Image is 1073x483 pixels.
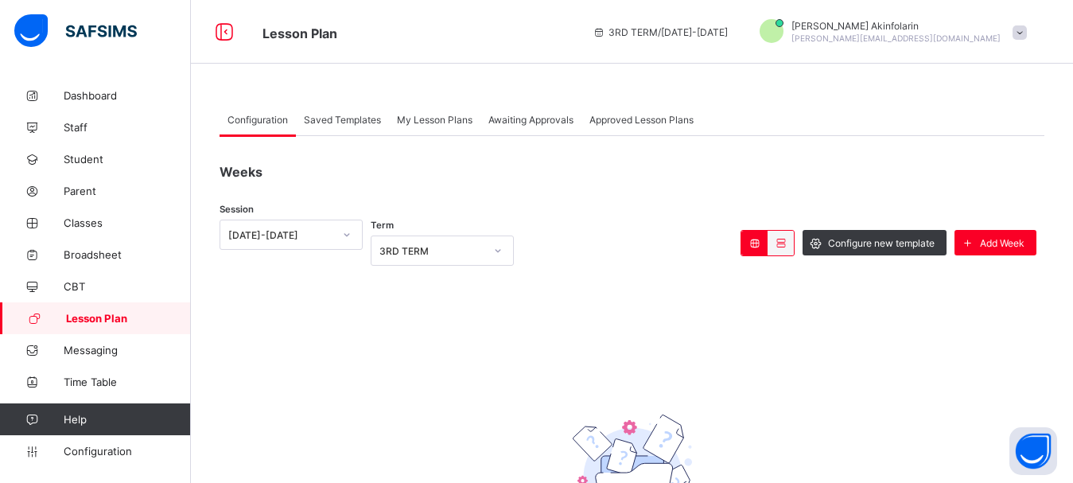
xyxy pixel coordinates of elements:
[744,19,1035,45] div: AbiodunAkinfolarin
[64,89,191,102] span: Dashboard
[593,26,728,38] span: session/term information
[66,312,191,325] span: Lesson Plan
[397,114,472,126] span: My Lesson Plans
[1009,427,1057,475] button: Open asap
[64,413,190,426] span: Help
[64,344,191,356] span: Messaging
[379,245,484,257] div: 3RD TERM
[64,185,191,197] span: Parent
[64,280,191,293] span: CBT
[220,204,254,215] span: Session
[64,153,191,166] span: Student
[791,33,1001,43] span: [PERSON_NAME][EMAIL_ADDRESS][DOMAIN_NAME]
[589,114,694,126] span: Approved Lesson Plans
[828,237,935,249] span: Configure new template
[64,445,190,458] span: Configuration
[64,376,191,388] span: Time Table
[304,114,381,126] span: Saved Templates
[791,20,1001,32] span: [PERSON_NAME] Akinfolarin
[64,216,191,229] span: Classes
[488,114,573,126] span: Awaiting Approvals
[371,220,394,231] span: Term
[64,121,191,134] span: Staff
[228,229,333,241] div: [DATE]-[DATE]
[227,114,288,126] span: Configuration
[64,248,191,261] span: Broadsheet
[262,25,337,41] span: Lesson Plan
[980,237,1024,249] span: Add Week
[14,14,137,48] img: safsims
[220,164,262,180] span: Weeks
